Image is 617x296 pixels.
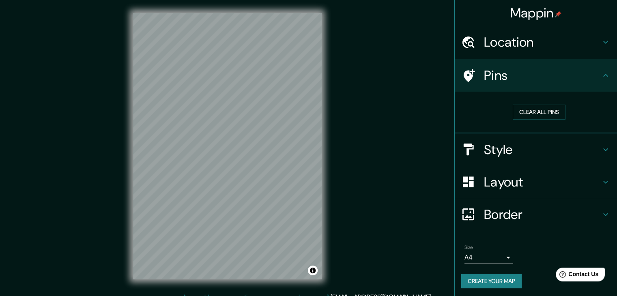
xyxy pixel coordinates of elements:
div: A4 [464,251,513,264]
button: Clear all pins [513,105,565,120]
button: Create your map [461,274,522,289]
h4: Border [484,206,601,223]
h4: Style [484,142,601,158]
label: Size [464,244,473,251]
canvas: Map [133,13,322,279]
h4: Mappin [510,5,562,21]
div: Border [455,198,617,231]
div: Location [455,26,617,58]
div: Layout [455,166,617,198]
iframe: Help widget launcher [545,264,608,287]
button: Toggle attribution [308,266,318,275]
h4: Layout [484,174,601,190]
div: Pins [455,59,617,92]
h4: Pins [484,67,601,84]
img: pin-icon.png [555,11,561,17]
h4: Location [484,34,601,50]
div: Style [455,133,617,166]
